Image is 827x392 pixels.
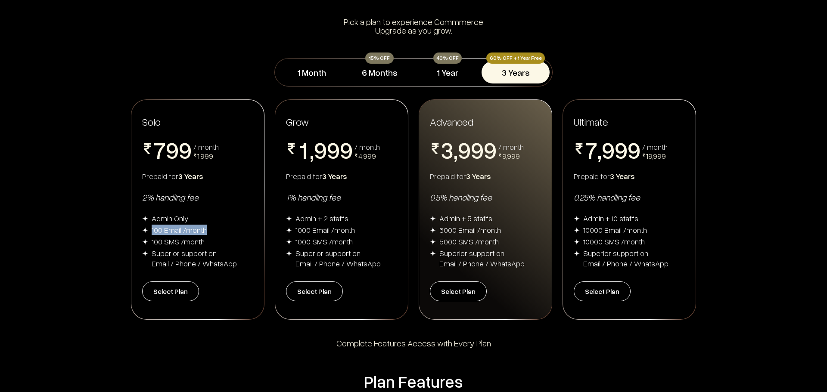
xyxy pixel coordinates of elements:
[584,161,597,185] span: 8
[430,115,473,128] span: Advanced
[152,225,207,235] div: 100 Email /month
[441,161,454,185] span: 4
[574,171,685,181] div: Prepaid for
[646,151,666,161] span: 19,999
[142,239,148,245] img: img
[430,143,441,154] img: pricing-rupee
[502,151,520,161] span: 9,999
[295,225,355,235] div: 1000 Email /month
[286,239,292,245] img: img
[498,154,502,157] img: pricing-rupee
[574,143,584,154] img: pricing-rupee
[295,236,353,247] div: 1000 SMS /month
[583,236,645,247] div: 10000 SMS /month
[574,281,631,301] button: Select Plan
[286,171,397,181] div: Prepaid for
[286,250,292,256] img: img
[430,281,487,301] button: Select Plan
[583,213,638,223] div: Admin + 10 staffs
[142,191,253,203] div: 2% handling fee
[574,239,580,245] img: img
[574,115,608,128] span: Ultimate
[574,191,685,203] div: 0.25% handling fee
[297,161,310,185] span: 2
[574,216,580,222] img: img
[152,248,237,269] div: Superior support on Email / Phone / WhatsApp
[615,138,628,161] span: 9
[197,151,213,161] span: 1,999
[286,216,292,222] img: img
[610,171,635,181] span: 3 Years
[345,61,413,83] button: 6 Months
[142,250,148,256] img: img
[365,52,394,64] div: 15% OFF
[153,138,166,161] span: 7
[142,143,153,154] img: pricing-rupee
[295,248,381,269] div: Superior support on Email / Phone / WhatsApp
[433,52,462,64] div: 40% OFF
[134,371,693,392] div: Plan Features
[179,138,192,161] span: 9
[286,281,343,301] button: Select Plan
[166,138,179,161] span: 9
[310,138,314,164] span: ,
[340,138,353,161] span: 9
[574,250,580,256] img: img
[642,154,646,157] img: pricing-rupee
[583,248,668,269] div: Superior support on Email / Phone / WhatsApp
[297,138,310,161] span: 1
[314,138,327,161] span: 9
[454,138,458,164] span: ,
[642,143,668,151] div: / month
[439,236,499,247] div: 5000 SMS /month
[413,61,482,83] button: 1 Year
[327,138,340,161] span: 9
[142,281,199,301] button: Select Plan
[430,216,436,222] img: img
[286,191,397,203] div: 1% handling fee
[193,154,197,157] img: pricing-rupee
[484,138,497,161] span: 9
[439,213,492,223] div: Admin + 5 staffs
[430,239,436,245] img: img
[142,115,161,128] span: Solo
[574,227,580,233] img: img
[498,143,524,151] div: / month
[295,213,348,223] div: Admin + 2 staffs
[142,216,148,222] img: img
[439,248,525,269] div: Superior support on Email / Phone / WhatsApp
[430,250,436,256] img: img
[286,227,292,233] img: img
[134,17,693,34] div: Pick a plan to experience Commmerce Upgrade as you grow.
[430,227,436,233] img: img
[322,171,347,181] span: 3 Years
[430,171,541,181] div: Prepaid for
[178,171,203,181] span: 3 Years
[286,143,297,154] img: pricing-rupee
[471,138,484,161] span: 9
[439,225,501,235] div: 5000 Email /month
[466,171,491,181] span: 3 Years
[354,154,358,157] img: pricing-rupee
[486,52,545,64] div: 60% OFF + 1 Year Free
[354,143,380,151] div: / month
[597,138,602,164] span: ,
[153,161,166,185] span: 8
[142,171,253,181] div: Prepaid for
[152,213,189,223] div: Admin Only
[583,225,647,235] div: 10000 Email /month
[441,138,454,161] span: 3
[430,191,541,203] div: 0.5% handling fee
[277,61,345,83] button: 1 Month
[628,138,640,161] span: 9
[152,236,205,247] div: 100 SMS /month
[358,151,376,161] span: 4,999
[142,227,148,233] img: img
[482,61,550,83] button: 3 Years
[584,138,597,161] span: 7
[286,115,309,128] span: Grow
[458,138,471,161] span: 9
[602,138,615,161] span: 9
[193,143,219,151] div: / month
